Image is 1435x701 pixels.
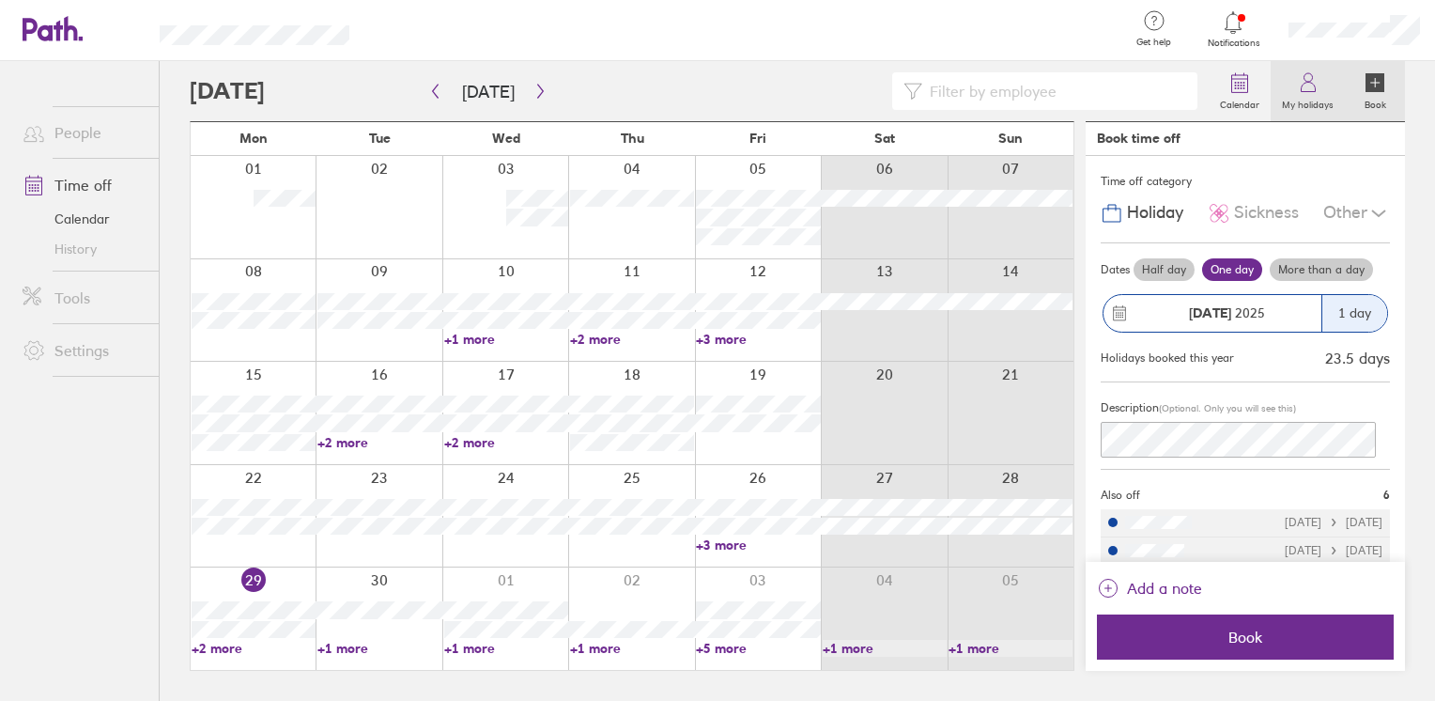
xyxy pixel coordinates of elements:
[1209,94,1271,111] label: Calendar
[570,640,694,657] a: +1 more
[317,434,441,451] a: +2 more
[998,131,1023,146] span: Sun
[444,434,568,451] a: +2 more
[1345,61,1405,121] a: Book
[1097,615,1394,660] button: Book
[1127,573,1202,603] span: Add a note
[621,131,644,146] span: Thu
[8,114,159,151] a: People
[1101,489,1140,502] span: Also off
[949,640,1072,657] a: +1 more
[1101,167,1390,195] div: Time off category
[1202,258,1262,281] label: One day
[696,537,820,553] a: +3 more
[8,279,159,317] a: Tools
[1123,37,1184,48] span: Get help
[1270,258,1373,281] label: More than a day
[749,131,766,146] span: Fri
[369,131,391,146] span: Tue
[1127,203,1183,223] span: Holiday
[1234,203,1299,223] span: Sickness
[1323,195,1390,231] div: Other
[192,640,316,657] a: +2 more
[1353,94,1397,111] label: Book
[8,332,159,369] a: Settings
[1321,295,1387,332] div: 1 day
[1101,285,1390,342] button: [DATE] 20251 day
[492,131,520,146] span: Wed
[823,640,947,657] a: +1 more
[1159,402,1296,414] span: (Optional. Only you will see this)
[1110,629,1381,646] span: Book
[1325,350,1390,366] div: 23.5 days
[696,331,820,348] a: +3 more
[444,331,568,348] a: +1 more
[922,73,1187,109] input: Filter by employee
[8,234,159,264] a: History
[1209,61,1271,121] a: Calendar
[1271,94,1345,111] label: My holidays
[570,331,694,348] a: +2 more
[874,131,895,146] span: Sat
[1383,489,1390,502] span: 6
[1097,131,1180,146] div: Book time off
[8,204,159,234] a: Calendar
[8,166,159,204] a: Time off
[317,640,441,657] a: +1 more
[1134,258,1195,281] label: Half day
[1203,38,1264,49] span: Notifications
[1203,9,1264,49] a: Notifications
[1101,400,1159,414] span: Description
[239,131,268,146] span: Mon
[444,640,568,657] a: +1 more
[1285,544,1382,557] div: [DATE] [DATE]
[1097,573,1202,603] button: Add a note
[1285,516,1382,529] div: [DATE] [DATE]
[1271,61,1345,121] a: My holidays
[696,640,820,657] a: +5 more
[447,76,530,107] button: [DATE]
[1189,304,1231,321] strong: [DATE]
[1101,351,1234,365] div: Holidays booked this year
[1189,305,1265,320] span: 2025
[1101,263,1130,276] span: Dates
